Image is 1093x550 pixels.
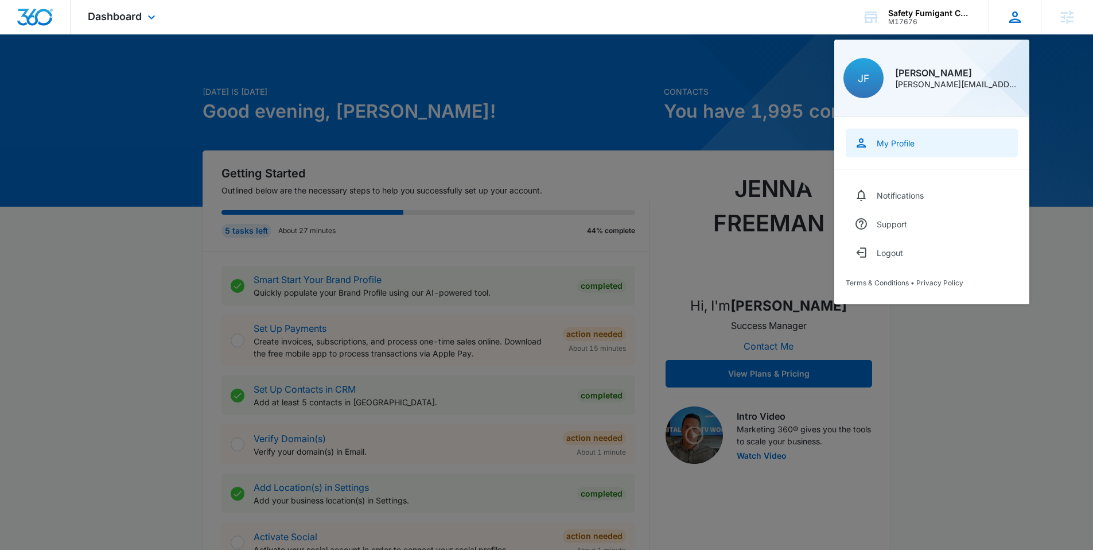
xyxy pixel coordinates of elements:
div: Domain Overview [44,68,103,75]
img: website_grey.svg [18,30,28,39]
span: JF [858,72,869,84]
div: My Profile [877,138,915,148]
div: Support [877,219,907,229]
a: Notifications [846,181,1018,210]
a: Privacy Policy [916,278,963,287]
div: Keywords by Traffic [127,68,193,75]
div: Logout [877,248,903,258]
a: Support [846,210,1018,238]
div: • [846,278,1018,287]
span: Dashboard [88,10,142,22]
div: account id [888,18,972,26]
div: v 4.0.25 [32,18,56,28]
a: My Profile [846,129,1018,157]
div: Notifications [877,191,924,200]
div: [PERSON_NAME] [895,68,1020,78]
button: Logout [846,238,1018,267]
img: tab_domain_overview_orange.svg [31,67,40,76]
img: logo_orange.svg [18,18,28,28]
img: tab_keywords_by_traffic_grey.svg [114,67,123,76]
a: Terms & Conditions [846,278,909,287]
div: Domain: [DOMAIN_NAME] [30,30,126,39]
div: account name [888,9,972,18]
div: [PERSON_NAME][EMAIL_ADDRESS][PERSON_NAME][DOMAIN_NAME] [895,80,1020,88]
